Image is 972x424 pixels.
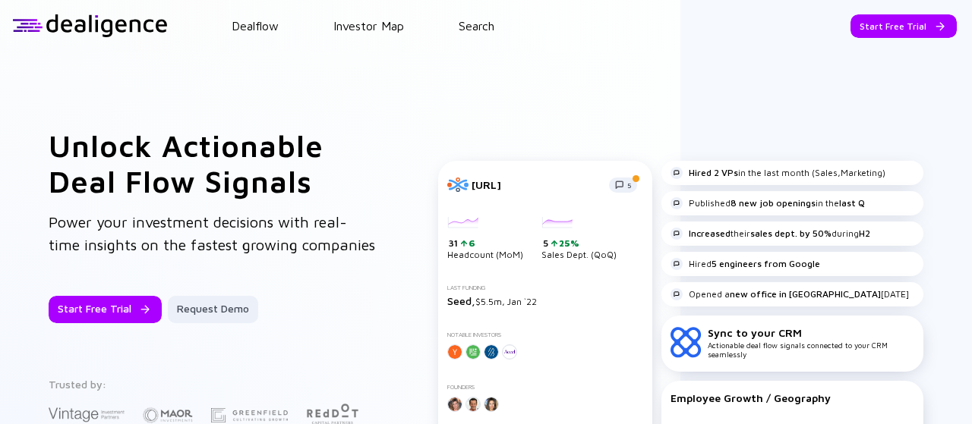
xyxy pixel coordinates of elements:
[671,197,865,209] div: Published in the
[467,237,475,249] div: 6
[712,258,820,269] strong: 5 engineers from Google
[333,19,404,33] a: Investor Map
[750,228,832,239] strong: sales dept. by 50%
[49,296,162,323] button: Start Free Trial
[49,127,377,199] h1: Unlock Actionable Deal Flow Signals
[472,178,600,191] div: [URL]
[708,326,914,359] div: Actionable deal flow signals connected to your CRM seamlessly
[839,197,865,209] strong: last Q
[543,237,617,250] div: 5
[447,217,523,261] div: Headcount (MoM)
[449,237,523,250] div: 31
[447,384,643,391] div: Founders
[731,197,816,209] strong: 8 new job openings
[49,406,125,423] img: Vintage Investment Partners
[671,167,885,179] div: in the last month (Sales,Marketing)
[447,294,643,307] div: $5.5m, Jan `22
[541,217,617,261] div: Sales Dept. (QoQ)
[859,228,870,239] strong: H2
[447,331,643,338] div: Notable Investors
[447,284,643,291] div: Last Funding
[708,326,914,339] div: Sync to your CRM
[850,14,957,38] button: Start Free Trial
[232,19,279,33] a: Dealflow
[689,167,738,178] strong: Hired 2 VPs
[671,258,820,270] div: Hired
[730,288,881,300] strong: new office in [GEOGRAPHIC_DATA]
[557,237,579,249] div: 25%
[671,391,914,404] div: Employee Growth / Geography
[671,228,870,240] div: their during
[447,294,475,307] span: Seed,
[689,228,731,239] strong: Increased
[49,378,374,391] div: Trusted by:
[168,296,258,323] button: Request Demo
[211,408,288,422] img: Greenfield Partners
[459,19,494,33] a: Search
[49,213,375,253] span: Power your investment decisions with real-time insights on the fastest growing companies
[671,288,909,300] div: Opened a [DATE]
